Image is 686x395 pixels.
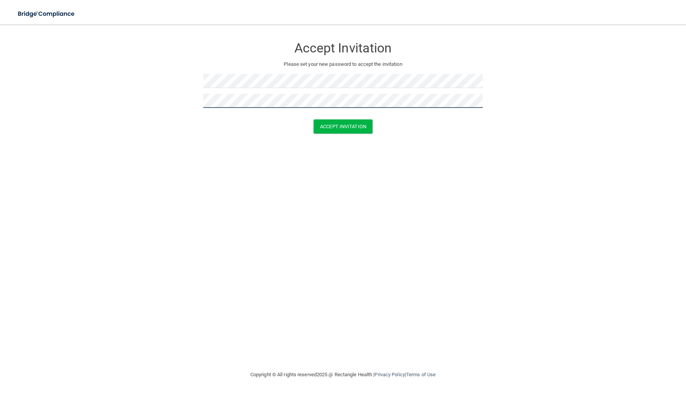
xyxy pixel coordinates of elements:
[203,41,483,55] h3: Accept Invitation
[11,6,82,22] img: bridge_compliance_login_screen.278c3ca4.svg
[203,362,483,387] div: Copyright © All rights reserved 2025 @ Rectangle Health | |
[406,372,436,377] a: Terms of Use
[314,119,372,134] button: Accept Invitation
[374,372,405,377] a: Privacy Policy
[209,60,477,69] p: Please set your new password to accept the invitation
